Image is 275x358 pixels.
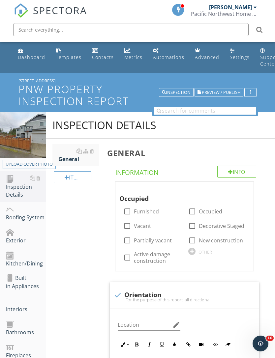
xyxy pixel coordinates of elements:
h1: PNW Property Inspection Report [18,83,257,106]
button: Colors [168,338,181,351]
div: Automations [153,54,184,60]
div: Inspection Details [6,174,46,199]
div: Built in Appliances [6,274,46,290]
div: Interiors [6,297,46,313]
button: Upload cover photo [3,160,56,169]
img: The Best Home Inspection Software - Spectora [14,3,28,18]
a: Settings [227,45,252,64]
span: SPECTORA [33,3,87,17]
div: Advanced [195,54,219,60]
a: SPECTORA [14,9,87,23]
div: Contacts [92,54,114,60]
a: Automations (Basic) [150,45,187,64]
div: For the purpose of this report, all directional references (Left, Right, Front, Rear) are based o... [114,297,255,302]
a: Templates [53,45,84,64]
div: OTHER [199,249,212,255]
button: Clear Formatting [222,338,234,351]
h3: General [107,149,264,157]
button: Insert Video [195,338,207,351]
a: Metrics [122,45,145,64]
a: Dashboard [15,45,48,64]
button: Bold (⌘B) [131,338,143,351]
div: [PERSON_NAME] [209,4,252,11]
div: Info [217,166,256,178]
div: [STREET_ADDRESS] [18,78,257,83]
div: Roofing System [6,205,46,222]
div: Templates [56,54,81,60]
button: Underline (⌘U) [156,338,168,351]
div: Settings [230,54,250,60]
label: New construction [199,237,243,244]
button: Italic (⌘I) [143,338,156,351]
iframe: Intercom live chat [253,336,268,351]
h4: Information [115,166,256,177]
label: Active damage construction [134,251,181,264]
div: Metrics [124,54,142,60]
div: Occupied [119,184,243,204]
button: Inline Style [118,338,131,351]
span: Preview / Publish [202,90,240,95]
button: Insert Link (⌘K) [182,338,195,351]
a: Preview / Publish [195,89,243,95]
div: Upload cover photo [6,161,53,168]
div: Exterior [6,228,46,244]
button: Preview / Publish [195,88,243,97]
div: Inspection [162,90,191,95]
a: Advanced [192,45,222,64]
div: Dashboard [18,54,45,60]
label: Occupied [199,208,222,215]
div: Item [54,171,91,183]
label: Furnished [134,208,159,215]
input: search for comments [154,107,256,115]
div: General [58,147,99,163]
a: Inspection [159,89,194,95]
span: 10 [266,336,274,341]
label: Partially vacant [134,237,172,244]
i: edit [172,321,180,329]
input: Location [118,319,171,330]
div: Bathrooms [6,320,46,336]
button: Code View [209,338,222,351]
label: Decorative Staged [199,223,244,229]
button: Inspection [159,88,194,97]
label: Vacant [134,223,151,229]
input: Search everything... [13,23,249,36]
div: Inspection Details [52,119,156,132]
div: Kitchen/Dining [6,251,46,267]
a: Contacts [89,45,116,64]
div: Pacific Northwest Home Inspections LLC [191,11,257,17]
